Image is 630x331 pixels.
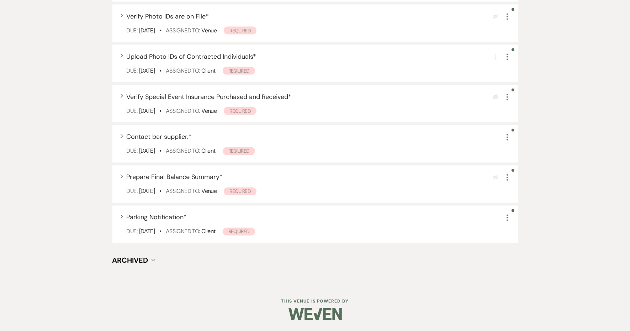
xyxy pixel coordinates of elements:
[127,147,137,155] span: Due:
[159,188,161,195] b: •
[166,228,200,235] span: Assigned To:
[166,188,200,195] span: Assigned To:
[201,228,215,235] span: Client
[139,188,155,195] span: [DATE]
[159,27,161,34] b: •
[139,228,155,235] span: [DATE]
[127,67,137,74] span: Due:
[223,228,255,236] span: Required
[159,147,161,155] b: •
[201,188,217,195] span: Venue
[224,107,256,115] span: Required
[127,133,192,141] span: Contact bar supplier. *
[223,67,255,75] span: Required
[112,256,148,265] span: Archived
[127,214,187,221] button: Parking Notification*
[127,107,137,115] span: Due:
[201,107,217,115] span: Venue
[288,302,342,327] img: Weven Logo
[166,107,200,115] span: Assigned To:
[223,147,255,155] span: Required
[127,213,187,222] span: Parking Notification *
[159,228,161,235] b: •
[139,27,155,34] span: [DATE]
[139,147,155,155] span: [DATE]
[159,67,161,74] b: •
[127,12,209,21] span: Verify Photo IDs are on File *
[127,134,192,140] button: Contact bar supplier.*
[201,147,215,155] span: Client
[127,188,137,195] span: Due:
[127,174,223,180] button: Prepare Final Balance Summary*
[224,188,256,195] span: Required
[127,94,292,100] button: Verify Special Event Insurance Purchased and Received*
[139,107,155,115] span: [DATE]
[166,27,200,34] span: Assigned To:
[139,67,155,74] span: [DATE]
[159,107,161,115] b: •
[201,27,217,34] span: Venue
[112,257,155,264] button: Archived
[127,93,292,101] span: Verify Special Event Insurance Purchased and Received *
[127,27,137,34] span: Due:
[201,67,215,74] span: Client
[127,228,137,235] span: Due:
[166,67,200,74] span: Assigned To:
[224,27,256,35] span: Required
[127,13,209,20] button: Verify Photo IDs are on File*
[127,53,256,60] button: Upload Photo IDs of Contracted Individuals*
[166,147,200,155] span: Assigned To:
[127,173,223,182] span: Prepare Final Balance Summary *
[127,52,256,61] span: Upload Photo IDs of Contracted Individuals *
